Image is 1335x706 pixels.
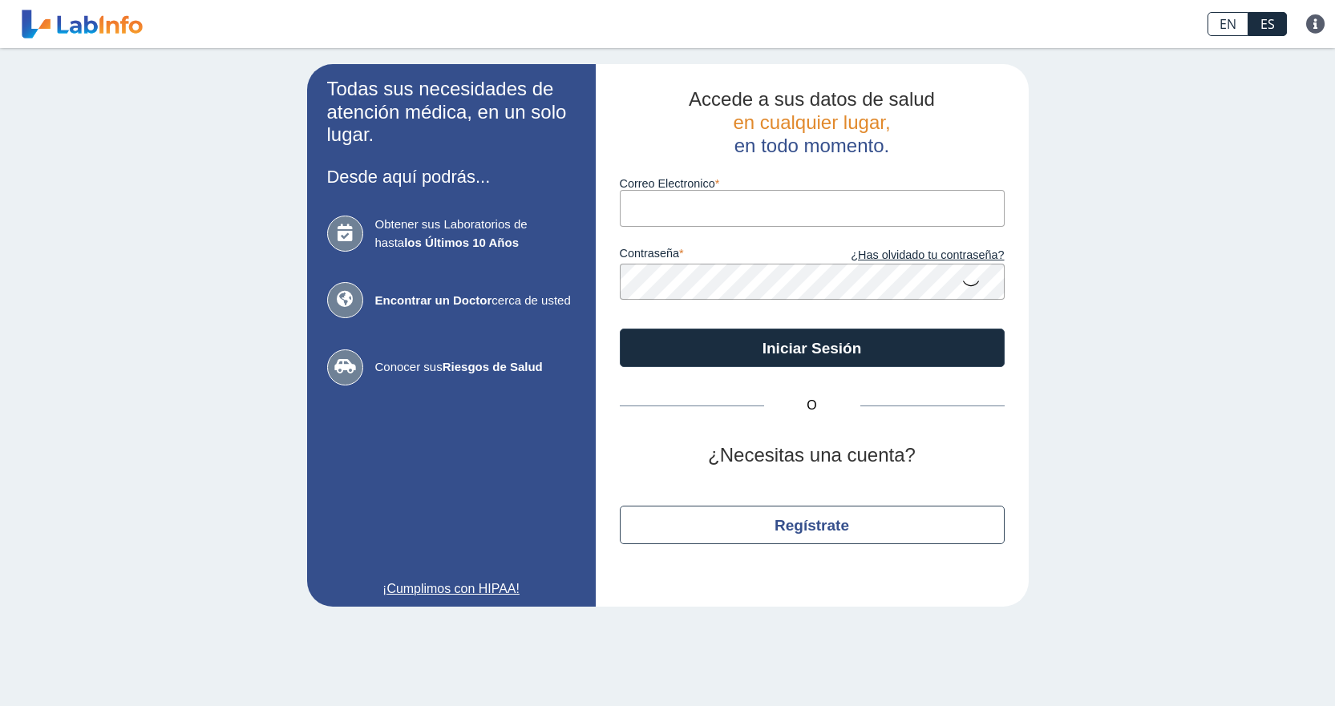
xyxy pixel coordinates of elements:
[620,506,1005,544] button: Regístrate
[443,360,543,373] b: Riesgos de Salud
[1208,12,1248,36] a: EN
[375,358,576,377] span: Conocer sus
[734,135,889,156] span: en todo momento.
[812,247,1005,264] a: ¿Has olvidado tu contraseña?
[327,167,576,187] h3: Desde aquí podrás...
[620,247,812,264] label: contraseña
[327,579,576,599] a: ¡Cumplimos con HIPAA!
[689,88,935,110] span: Accede a sus datos de salud
[620,329,1005,367] button: Iniciar Sesión
[375,293,492,307] b: Encontrar un Doctor
[375,216,576,252] span: Obtener sus Laboratorios de hasta
[764,396,860,415] span: O
[733,111,890,133] span: en cualquier lugar,
[327,78,576,147] h2: Todas sus necesidades de atención médica, en un solo lugar.
[1248,12,1287,36] a: ES
[620,177,1005,190] label: Correo Electronico
[375,292,576,310] span: cerca de usted
[620,444,1005,467] h2: ¿Necesitas una cuenta?
[404,236,519,249] b: los Últimos 10 Años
